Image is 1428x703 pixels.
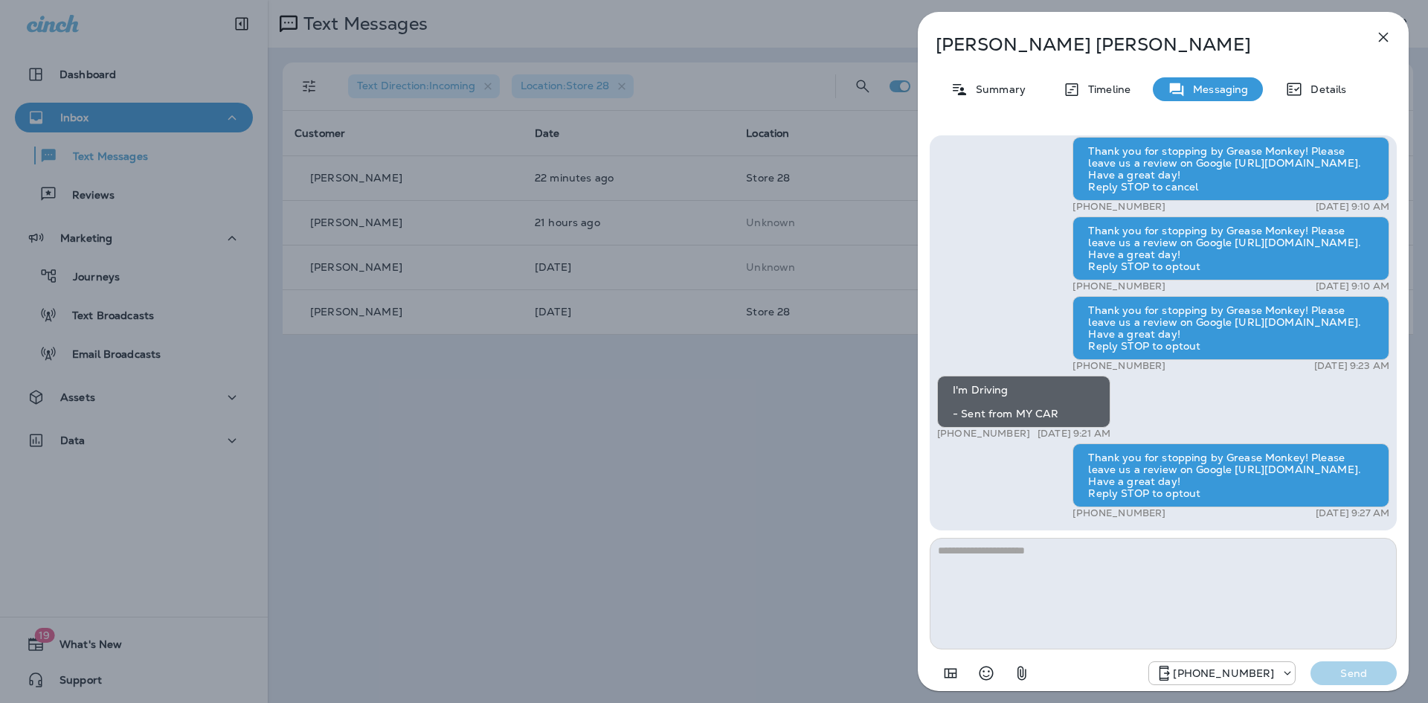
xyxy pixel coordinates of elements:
div: +1 (208) 858-5823 [1149,664,1295,682]
button: Select an emoji [971,658,1001,688]
p: [DATE] 9:10 AM [1316,280,1389,292]
p: [PHONE_NUMBER] [1173,667,1274,679]
p: [PHONE_NUMBER] [1072,507,1165,519]
p: Messaging [1186,83,1248,95]
p: [DATE] 9:23 AM [1314,360,1389,372]
button: Add in a premade template [936,658,965,688]
div: Thank you for stopping by Grease Monkey! Please leave us a review on Google [URL][DOMAIN_NAME]. H... [1072,137,1389,201]
p: Summary [968,83,1026,95]
p: Details [1303,83,1346,95]
p: [PHONE_NUMBER] [1072,360,1165,372]
p: [PHONE_NUMBER] [1072,280,1165,292]
p: [PERSON_NAME] [PERSON_NAME] [936,34,1342,55]
p: [PHONE_NUMBER] [937,428,1030,440]
p: [DATE] 9:21 AM [1038,428,1110,440]
p: [DATE] 9:27 AM [1316,507,1389,519]
p: [PHONE_NUMBER] [1072,201,1165,213]
div: I'm Driving - Sent from MY CAR [937,376,1110,428]
div: Thank you for stopping by Grease Monkey! Please leave us a review on Google [URL][DOMAIN_NAME]. H... [1072,216,1389,280]
div: Thank you for stopping by Grease Monkey! Please leave us a review on Google [URL][DOMAIN_NAME]. H... [1072,443,1389,507]
p: Timeline [1081,83,1130,95]
div: Thank you for stopping by Grease Monkey! Please leave us a review on Google [URL][DOMAIN_NAME]. H... [1072,296,1389,360]
p: [DATE] 9:10 AM [1316,201,1389,213]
